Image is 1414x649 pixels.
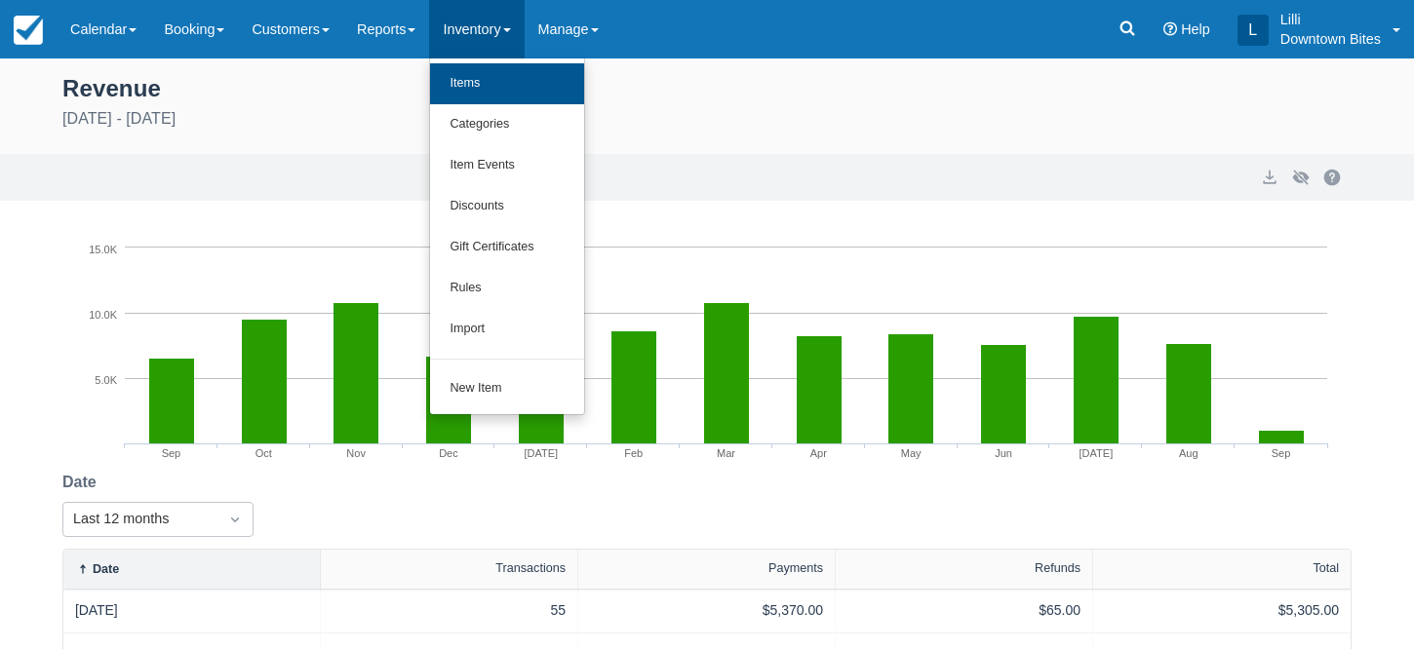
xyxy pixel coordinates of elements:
[62,471,104,494] label: Date
[1035,561,1080,575] div: Refunds
[1237,15,1269,46] div: L
[1163,22,1177,36] i: Help
[1181,21,1210,37] span: Help
[847,600,1080,621] div: $65.00
[162,447,181,459] tspan: Sep
[717,447,735,459] tspan: Mar
[430,368,584,409] a: New Item
[996,447,1013,459] tspan: Jun
[1280,10,1381,29] p: Lilli
[90,244,118,255] tspan: 15.0K
[901,447,922,459] tspan: May
[14,16,43,45] img: checkfront-main-nav-mini-logo.png
[93,562,119,576] div: Date
[1080,447,1114,459] tspan: [DATE]
[75,600,118,621] a: [DATE]
[525,447,559,459] tspan: [DATE]
[90,309,118,321] tspan: 10.0K
[225,510,245,529] span: Dropdown icon
[430,268,584,309] a: Rules
[768,561,823,575] div: Payments
[347,447,367,459] tspan: Nov
[333,600,566,621] div: 55
[430,104,584,145] a: Categories
[430,63,584,104] a: Items
[1272,447,1291,459] tspan: Sep
[1280,29,1381,49] p: Downtown Bites
[430,227,584,268] a: Gift Certificates
[430,145,584,186] a: Item Events
[625,447,644,459] tspan: Feb
[96,374,118,386] tspan: 5.0K
[62,107,1352,131] div: [DATE] - [DATE]
[430,186,584,227] a: Discounts
[810,447,827,459] tspan: Apr
[1313,561,1339,575] div: Total
[1105,600,1339,621] div: $5,305.00
[440,447,459,459] tspan: Dec
[495,561,566,575] div: Transactions
[590,600,823,621] div: $5,370.00
[73,509,208,530] div: Last 12 months
[1258,166,1281,189] button: export
[62,70,1352,103] div: Revenue
[255,447,272,459] tspan: Oct
[1179,447,1198,459] tspan: Aug
[430,309,584,350] a: Import
[429,58,585,415] ul: Inventory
